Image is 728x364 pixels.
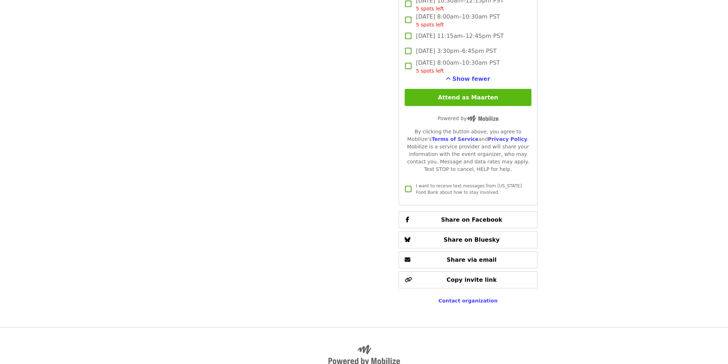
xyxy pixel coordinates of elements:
[488,136,527,142] a: Privacy Policy
[405,128,531,173] div: By clicking the button above, you agree to Mobilize's and . Mobilize is a service provider and wi...
[447,256,497,263] span: Share via email
[432,136,478,142] a: Terms of Service
[416,6,444,11] span: 5 spots left
[446,75,490,83] button: See more timeslots
[416,13,500,29] span: [DATE] 8:00am–10:30am PST
[399,251,537,269] button: Share via email
[416,32,503,40] span: [DATE] 11:15am–12:45pm PST
[452,75,490,82] span: Show fewer
[438,115,498,121] span: Powered by
[467,115,498,122] img: Powered by Mobilize
[416,68,444,74] span: 5 spots left
[405,89,531,106] button: Attend as Maarten
[416,59,500,75] span: [DATE] 8:00am–10:30am PST
[444,236,500,243] span: Share on Bluesky
[447,276,497,283] span: Copy invite link
[416,183,521,195] span: I want to receive text messages from [US_STATE] Food Bank about how to stay involved.
[399,231,537,249] button: Share on Bluesky
[416,22,444,28] span: 5 spots left
[438,298,497,304] a: Contact organization
[441,216,502,223] span: Share on Facebook
[399,271,537,289] button: Copy invite link
[399,211,537,228] button: Share on Facebook
[416,47,496,55] span: [DATE] 3:30pm–6:45pm PST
